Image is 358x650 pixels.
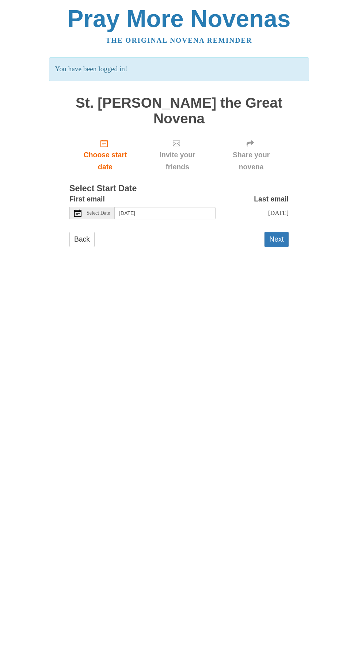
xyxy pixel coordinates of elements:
button: Next [264,232,289,247]
h3: Select Start Date [69,184,289,193]
span: Invite your friends [148,149,206,173]
a: Choose start date [69,134,141,177]
span: [DATE] [268,209,289,216]
span: Share your novena [221,149,281,173]
a: Pray More Novenas [68,5,291,32]
span: Choose start date [77,149,134,173]
a: The original novena reminder [106,36,252,44]
span: Select Date [87,211,110,216]
div: Click "Next" to confirm your start date first. [141,134,214,177]
label: First email [69,193,105,205]
a: Back [69,232,95,247]
h1: St. [PERSON_NAME] the Great Novena [69,95,289,126]
label: Last email [254,193,289,205]
p: You have been logged in! [49,57,309,81]
div: Click "Next" to confirm your start date first. [214,134,289,177]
